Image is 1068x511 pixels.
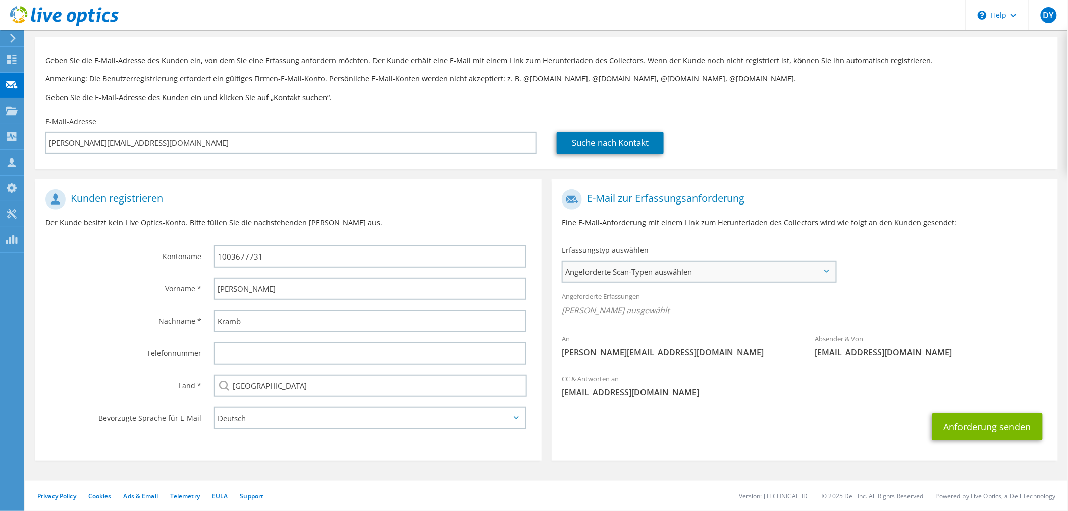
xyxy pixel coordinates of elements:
label: Kontoname [45,245,201,262]
p: Geben Sie die E-Mail-Adresse des Kunden ein, von dem Sie eine Erfassung anfordern möchten. Der Ku... [45,55,1048,66]
li: Version: [TECHNICAL_ID] [739,492,810,500]
h1: E-Mail zur Erfassungsanforderung [562,189,1043,210]
span: [PERSON_NAME] ausgewählt [562,304,1048,316]
div: Angeforderte Erfassungen [552,286,1058,323]
div: CC & Antworten an [552,368,1058,403]
span: [EMAIL_ADDRESS][DOMAIN_NAME] [562,387,1048,398]
label: Telefonnummer [45,342,201,359]
li: Powered by Live Optics, a Dell Technology [936,492,1056,500]
svg: \n [978,11,987,20]
a: Support [240,492,263,500]
span: Angeforderte Scan-Typen auswählen [563,262,835,282]
h1: Kunden registrieren [45,189,526,210]
label: Nachname * [45,310,201,326]
a: EULA [212,492,228,500]
p: Eine E-Mail-Anforderung mit einem Link zum Herunterladen des Collectors wird wie folgt an den Kun... [562,217,1048,228]
label: Erfassungstyp auswählen [562,245,649,255]
div: An [552,328,805,363]
a: Cookies [88,492,112,500]
label: Land * [45,375,201,391]
span: [EMAIL_ADDRESS][DOMAIN_NAME] [815,347,1047,358]
button: Anforderung senden [932,413,1043,440]
p: Anmerkung: Die Benutzerregistrierung erfordert ein gültiges Firmen-E-Mail-Konto. Persönliche E-Ma... [45,73,1048,84]
label: Bevorzugte Sprache für E-Mail [45,407,201,423]
span: DY [1041,7,1057,23]
a: Telemetry [170,492,200,500]
a: Ads & Email [124,492,158,500]
label: Vorname * [45,278,201,294]
label: E-Mail-Adresse [45,117,96,127]
div: Absender & Von [805,328,1057,363]
a: Suche nach Kontakt [557,132,664,154]
p: Der Kunde besitzt kein Live Optics-Konto. Bitte füllen Sie die nachstehenden [PERSON_NAME] aus. [45,217,531,228]
span: [PERSON_NAME][EMAIL_ADDRESS][DOMAIN_NAME] [562,347,794,358]
li: © 2025 Dell Inc. All Rights Reserved [822,492,924,500]
h3: Geben Sie die E-Mail-Adresse des Kunden ein und klicken Sie auf „Kontakt suchen“. [45,92,1048,103]
a: Privacy Policy [37,492,76,500]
